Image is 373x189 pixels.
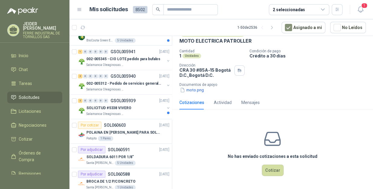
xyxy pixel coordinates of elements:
div: 1 [78,50,82,54]
a: Remisiones [7,168,62,179]
p: Salamanca Oleaginosas SAS [86,63,124,67]
p: 002-005345 - CIO LOTE pedido para bufalos [86,56,160,62]
p: Cantidad [179,49,245,53]
p: Salamanca Oleaginosas SAS [86,87,124,92]
p: SOLICITUD #5338 VIVERO [86,105,131,111]
p: [DATE] [159,171,169,177]
button: 1 [355,4,366,15]
h1: Mis solicitudes [89,5,128,14]
button: Asignado a mi [281,22,325,33]
div: Por cotizar [78,122,101,129]
div: 2 seleccionadas [273,6,305,13]
div: 0 [83,74,88,78]
p: Salamanca Oleaginosas SAS [86,112,124,116]
p: Patojito [86,136,97,141]
div: 1 Pares [98,136,113,141]
p: SOL060588 [108,172,130,176]
div: 0 [83,50,88,54]
p: FERRE INDUSTRIAL DE TORNILLOS SAS [23,31,62,39]
div: 0 [98,99,103,103]
p: SOL060591 [108,148,130,152]
div: 0 [93,99,98,103]
p: 002-005312 - Pedido de servicios generales CASA RO [86,81,162,86]
button: Cotizar [262,165,284,176]
span: 1 [361,3,368,8]
span: Solicitudes [19,94,40,101]
a: Chat [7,64,62,75]
div: 5 Unidades [115,38,136,43]
a: Cotizar [7,133,62,145]
p: [DATE] [159,122,169,128]
p: Santa [PERSON_NAME] [86,161,114,165]
span: Cotizar [19,136,33,142]
p: MOTO ELECTRICA PATROLLER [179,38,252,44]
span: 8502 [133,6,147,13]
img: Company Logo [78,33,85,41]
div: 0 [93,50,98,54]
div: Por adjudicar [78,146,105,153]
div: Mensajes [241,99,260,106]
p: GSOL005941 [111,50,136,54]
span: Licitaciones [19,108,41,115]
span: Inicio [19,52,28,59]
p: BioCosta Green Energy S.A.S [86,38,114,43]
p: GSOL005940 [111,74,136,78]
img: Company Logo [78,58,85,65]
a: Órdenes de Compra [7,147,62,165]
p: CRA 30 #85A-15 Bogotá D.C. , Bogotá D.C. [179,67,232,78]
h3: No has enviado cotizaciones a esta solicitud [228,153,317,160]
span: search [156,7,160,11]
span: Chat [19,66,28,73]
div: 1 - 50 de 2536 [237,23,277,32]
p: BROCA DE 1/2 P/CONCRETO [86,179,135,184]
img: Company Logo [78,156,85,163]
div: Unidades [182,54,201,58]
div: 0 [104,99,108,103]
a: Por cotizarSOL060603[DATE] Company LogoPOLAINA EN [PERSON_NAME] PARA SOLDADOR / ADJUNTAR FICHA TE... [69,119,172,144]
div: Cotizaciones [179,99,204,106]
a: Por adjudicarSOL060591[DATE] Company LogoSOLDADURA 6011 POR 1/8"Santa [PERSON_NAME]5 Unidades [69,144,172,168]
p: Crédito a 30 días [249,53,371,58]
span: Tareas [19,80,32,87]
p: 1 [179,53,181,58]
img: Logo peakr [7,7,38,15]
div: 0 [88,99,93,103]
p: JEIDER [PERSON_NAME] [23,22,62,30]
button: No Leídos [330,22,366,33]
p: Documentos de apoyo [179,83,371,87]
a: Licitaciones [7,106,62,117]
div: 0 [93,74,98,78]
p: [DATE] [159,98,169,104]
div: Por adjudicar [78,171,105,178]
p: [DATE] [159,73,169,79]
a: Negociaciones [7,119,62,131]
div: 0 [83,99,88,103]
a: Inicio [7,50,62,61]
span: Negociaciones [19,122,47,129]
button: moto.png [179,87,204,93]
img: Company Logo [78,180,85,187]
img: Company Logo [78,107,85,114]
div: 0 [104,50,108,54]
div: 0 [88,74,93,78]
p: POLAINA EN [PERSON_NAME] PARA SOLDADOR / ADJUNTAR FICHA TECNICA [86,130,162,135]
div: 0 [88,50,93,54]
a: 1 0 0 0 0 0 GSOL005941[DATE] Company Logo002-005345 - CIO LOTE pedido para bufalosSalamanca Oleag... [78,48,171,67]
div: 0 [98,74,103,78]
div: 5 Unidades [115,161,136,165]
a: Tareas [7,78,62,89]
span: Remisiones [19,170,41,177]
p: [DATE] [159,147,169,153]
div: 0 [98,50,103,54]
a: 2 0 0 0 0 0 GSOL005939[DATE] Company LogoSOLICITUD #5338 VIVEROSalamanca Oleaginosas SAS [78,97,171,116]
div: 0 [104,74,108,78]
p: Dirección [179,63,232,67]
p: SOLDADURA 6011 POR 1/8" [86,154,133,160]
img: Company Logo [78,131,85,138]
p: GSOL005939 [111,99,136,103]
p: [DATE] [159,49,169,55]
a: Solicitudes [7,92,62,103]
span: Órdenes de Compra [19,150,56,163]
p: SOL060603 [104,123,126,127]
a: 2 0 0 0 0 0 GSOL005940[DATE] Company Logo002-005312 - Pedido de servicios generales CASA ROSalama... [78,73,171,92]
